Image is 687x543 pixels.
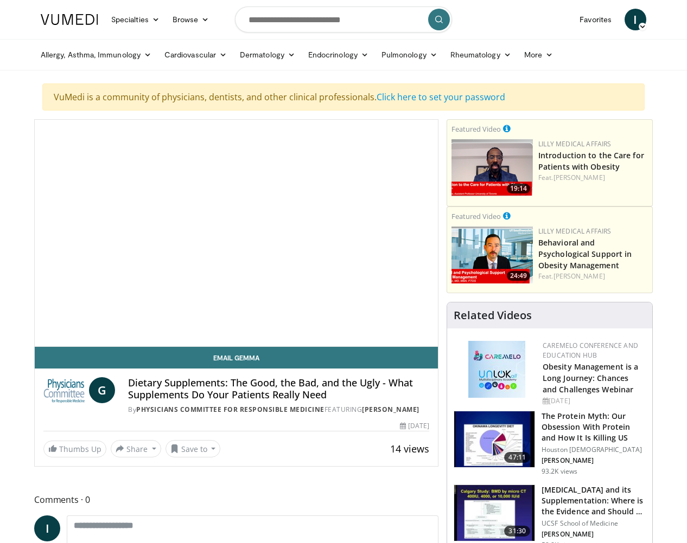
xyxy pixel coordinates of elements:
[554,173,605,182] a: [PERSON_NAME]
[105,9,166,30] a: Specialties
[233,44,302,66] a: Dermatology
[451,227,533,283] img: ba3304f6-7838-4e41-9c0f-2e31ebde6754.png.150x105_q85_crop-smart_upscale.png
[538,227,612,236] a: Lilly Medical Affairs
[538,271,648,281] div: Feat.
[43,441,106,457] a: Thumbs Up
[454,411,646,476] a: 47:11 The Protein Myth: Our Obsession With Protein and How It Is Killing US Houston [DEMOGRAPHIC_...
[454,485,535,541] img: 4bb25b40-905e-443e-8e37-83f056f6e86e.150x105_q85_crop-smart_upscale.jpg
[538,150,644,172] a: Introduction to the Care for Patients with Obesity
[89,377,115,403] a: G
[542,445,646,454] p: Houston [DEMOGRAPHIC_DATA]
[158,44,233,66] a: Cardiovascular
[543,396,644,406] div: [DATE]
[538,139,612,148] a: Lilly Medical Affairs
[390,442,429,455] span: 14 views
[34,493,438,507] span: Comments 0
[400,421,429,431] div: [DATE]
[625,9,646,30] a: I
[128,405,429,415] div: By FEATURING
[451,139,533,196] a: 19:14
[451,227,533,283] a: 24:49
[507,271,530,281] span: 24:49
[34,515,60,541] a: I
[554,271,605,281] a: [PERSON_NAME]
[542,467,577,476] p: 93.2K views
[302,44,375,66] a: Endocrinology
[43,377,85,403] img: Physicians Committee for Responsible Medicine
[35,120,438,347] video-js: Video Player
[111,440,161,457] button: Share
[468,341,525,398] img: 45df64a9-a6de-482c-8a90-ada250f7980c.png.150x105_q85_autocrop_double_scale_upscale_version-0.2.jpg
[542,484,646,517] h3: [MEDICAL_DATA] and its Supplementation: Where is the Evidence and Should …
[166,440,221,457] button: Save to
[362,405,419,414] a: [PERSON_NAME]
[518,44,559,66] a: More
[507,184,530,193] span: 19:14
[451,211,501,221] small: Featured Video
[538,173,648,183] div: Feat.
[542,530,646,539] p: [PERSON_NAME]
[41,14,98,25] img: VuMedi Logo
[542,519,646,528] p: UCSF School of Medicine
[34,44,158,66] a: Allergy, Asthma, Immunology
[542,411,646,443] h3: The Protein Myth: Our Obsession With Protein and How It Is Killing US
[35,347,438,369] a: Email Gemma
[504,452,530,463] span: 47:11
[451,124,501,134] small: Featured Video
[128,377,429,400] h4: Dietary Supplements: The Good, the Bad, and the Ugly - What Supplements Do Your Patients Really Need
[543,361,638,395] a: Obesity Management is a Long Journey: Chances and Challenges Webinar
[504,526,530,536] span: 31:30
[454,309,532,322] h4: Related Videos
[454,411,535,468] img: b7b8b05e-5021-418b-a89a-60a270e7cf82.150x105_q85_crop-smart_upscale.jpg
[451,139,533,196] img: acc2e291-ced4-4dd5-b17b-d06994da28f3.png.150x105_q85_crop-smart_upscale.png
[542,456,646,465] p: [PERSON_NAME]
[375,44,444,66] a: Pulmonology
[538,237,632,270] a: Behavioral and Psychological Support in Obesity Management
[543,341,638,360] a: CaReMeLO Conference and Education Hub
[136,405,325,414] a: Physicians Committee for Responsible Medicine
[573,9,618,30] a: Favorites
[444,44,518,66] a: Rheumatology
[235,7,452,33] input: Search topics, interventions
[42,83,645,111] div: VuMedi is a community of physicians, dentists, and other clinical professionals.
[166,9,216,30] a: Browse
[377,91,505,103] a: Click here to set your password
